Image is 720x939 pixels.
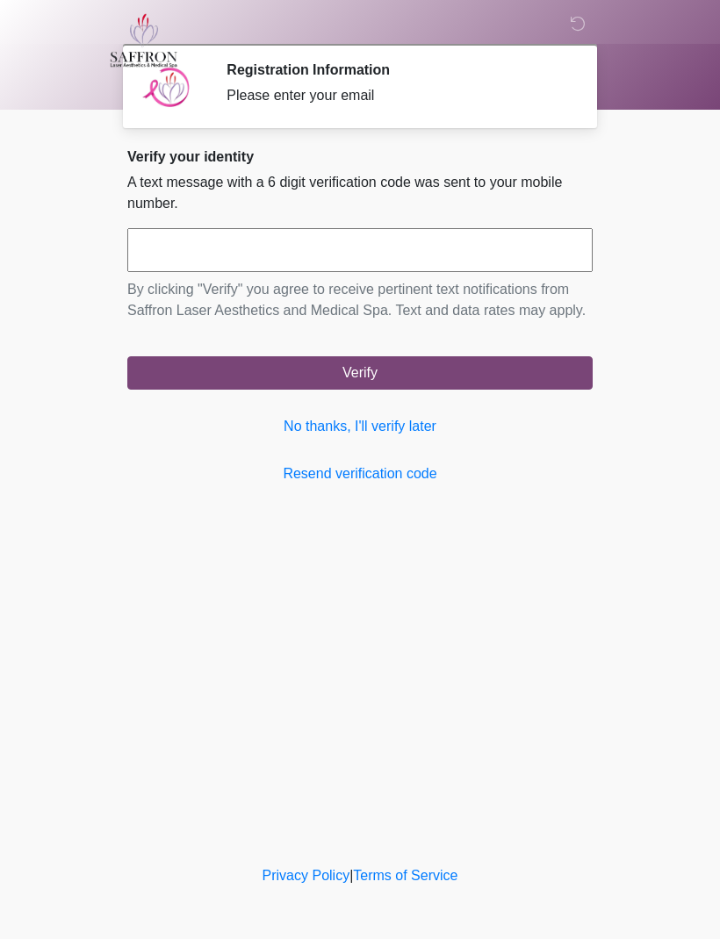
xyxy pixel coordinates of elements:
[349,868,353,883] a: |
[127,356,593,390] button: Verify
[353,868,457,883] a: Terms of Service
[127,172,593,214] p: A text message with a 6 digit verification code was sent to your mobile number.
[140,61,193,114] img: Agent Avatar
[127,416,593,437] a: No thanks, I'll verify later
[127,148,593,165] h2: Verify your identity
[263,868,350,883] a: Privacy Policy
[127,463,593,484] a: Resend verification code
[227,85,566,106] div: Please enter your email
[127,279,593,321] p: By clicking "Verify" you agree to receive pertinent text notifications from Saffron Laser Aesthet...
[110,13,178,68] img: Saffron Laser Aesthetics and Medical Spa Logo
